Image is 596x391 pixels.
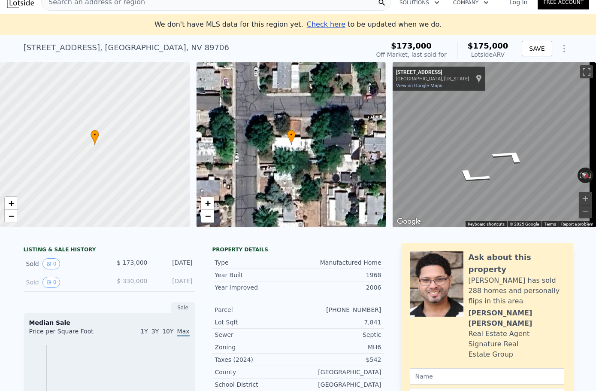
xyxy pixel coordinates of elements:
span: 10Y [162,328,173,335]
div: [PHONE_NUMBER] [298,305,381,314]
div: School District [215,380,298,389]
div: 2006 [298,283,381,292]
div: $542 [298,355,381,364]
button: Keyboard shortcuts [468,221,505,227]
button: View historical data [42,258,61,269]
div: Lotside ARV [468,50,508,59]
a: Report a problem [561,222,593,226]
a: Terms (opens in new tab) [544,222,556,226]
span: Check here [307,20,345,28]
div: Sale [171,302,195,313]
img: Google [395,216,423,227]
span: 1Y [140,328,148,335]
button: Toggle fullscreen view [580,65,593,78]
div: We don't have MLS data for this region yet. [154,19,442,30]
div: [GEOGRAPHIC_DATA] [298,368,381,376]
div: Sewer [215,330,298,339]
div: 1968 [298,271,381,279]
button: Rotate clockwise [589,168,593,183]
div: Street View [393,62,596,227]
button: SAVE [522,41,552,56]
button: Zoom in [579,192,592,205]
div: Manufactured Home [298,258,381,267]
div: Lot Sqft [215,318,298,327]
span: − [205,211,210,221]
div: [GEOGRAPHIC_DATA] [298,380,381,389]
a: Open this area in Google Maps (opens a new window) [395,216,423,227]
input: Name [410,368,564,385]
span: + [205,198,210,208]
div: Off Market, last sold for [376,50,447,59]
div: 7,841 [298,318,381,327]
span: $ 330,000 [117,278,147,284]
div: Signature Real Estate Group [469,339,564,360]
div: MH6 [298,343,381,351]
a: View on Google Maps [396,83,442,89]
div: County [215,368,298,376]
div: Price per Square Foot [29,327,109,341]
a: Zoom out [201,210,214,223]
div: [DATE] [154,277,193,288]
span: $173,000 [391,41,432,50]
span: © 2025 Google [510,222,539,226]
div: Taxes (2024) [215,355,298,364]
button: Zoom out [579,205,592,218]
a: Zoom in [201,197,214,210]
a: Show location on map [476,74,482,83]
path: Go East, Champion St [440,165,505,189]
span: $ 173,000 [117,259,147,266]
div: Sold [26,277,103,288]
a: Zoom out [5,210,18,223]
div: [DATE] [154,258,193,269]
div: [STREET_ADDRESS] , [GEOGRAPHIC_DATA] , NV 89706 [24,42,229,54]
div: [GEOGRAPHIC_DATA], [US_STATE] [396,76,469,82]
div: • [287,130,296,145]
div: [STREET_ADDRESS] [396,69,469,76]
div: Parcel [215,305,298,314]
path: Go West, Champion St [478,144,542,168]
div: Year Built [215,271,298,279]
div: [PERSON_NAME] [PERSON_NAME] [469,308,564,329]
div: Real Estate Agent [469,329,530,339]
button: Reset the view [577,168,593,182]
div: LISTING & SALE HISTORY [24,246,195,255]
div: • [91,130,99,145]
div: Year Improved [215,283,298,292]
div: Septic [298,330,381,339]
div: Property details [212,246,384,253]
a: Zoom in [5,197,18,210]
span: • [287,131,296,139]
div: [PERSON_NAME] has sold 288 homes and personally flips in this area [469,275,564,306]
div: Sold [26,258,103,269]
span: • [91,131,99,139]
button: Rotate counterclockwise [578,168,582,183]
span: − [9,211,14,221]
button: View historical data [42,277,61,288]
span: 3Y [151,328,159,335]
div: Zoning [215,343,298,351]
div: Median Sale [29,318,190,327]
div: Map [393,62,596,227]
span: + [9,198,14,208]
span: Max [177,328,190,336]
div: Type [215,258,298,267]
button: Show Options [556,40,573,57]
div: Ask about this property [469,251,564,275]
div: to be updated when we do. [307,19,442,30]
span: $175,000 [468,41,508,50]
